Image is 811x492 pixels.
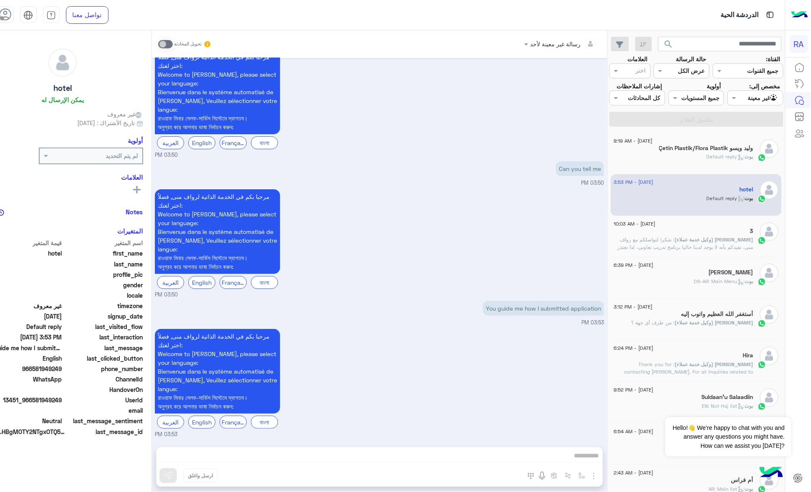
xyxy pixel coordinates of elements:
[63,364,143,373] span: phone_number
[614,303,653,311] span: [DATE] - 3:12 PM
[614,469,654,477] span: [DATE] - 2:43 AM
[155,50,280,134] p: 26/8/2025, 3:50 PM
[155,329,280,414] p: 26/8/2025, 3:53 PM
[483,301,604,316] p: 26/8/2025, 3:53 PM
[760,181,779,199] img: defaultAdmin.png
[695,278,745,284] span: : DS-AR: Main Menu
[63,406,143,415] span: email
[48,48,77,77] img: defaultAdmin.png
[760,222,779,241] img: defaultAdmin.png
[126,208,143,216] h6: Notes
[760,388,779,407] img: defaultAdmin.png
[758,361,766,369] img: WhatsApp
[63,301,143,310] span: timezone
[157,416,184,429] div: العربية
[128,137,143,144] h6: أولوية
[66,6,109,24] a: تواصل معنا
[251,416,278,429] div: বাংলা
[157,276,184,289] div: العربية
[749,82,780,90] label: مخصص إلى:
[63,312,143,321] span: signup_date
[46,10,56,20] img: tab
[721,10,759,21] p: الدردشة الحية
[43,6,60,24] a: tab
[556,161,604,176] p: 26/8/2025, 3:50 PM
[790,35,808,53] div: RA
[614,261,654,269] span: [DATE] - 6:39 PM
[760,139,779,158] img: defaultAdmin.png
[745,195,754,201] span: بوت
[188,416,215,429] div: English
[658,37,679,55] button: search
[675,319,754,326] span: [PERSON_NAME] (وكيل خدمة عملاء)
[118,227,143,235] h6: المتغيرات
[765,10,776,20] img: tab
[63,322,143,331] span: last_visited_flow
[581,180,604,186] span: 03:50 PM
[63,344,143,352] span: last_message
[745,486,754,492] span: بوت
[581,319,604,326] span: 03:53 PM
[63,270,143,279] span: profile_pic
[614,428,654,435] span: [DATE] - 6:54 AM
[709,486,745,492] span: : AR: Main list
[63,396,143,404] span: UserId
[155,431,177,439] span: 03:53 PM
[157,136,184,149] div: العربية
[740,186,754,193] h5: hotel
[627,55,647,63] label: العلامات
[63,281,143,289] span: gender
[183,469,217,483] button: ارسل واغلق
[77,118,135,127] span: تاريخ الأشتراك : [DATE]
[68,427,143,436] span: last_message_id
[636,66,647,77] div: اختر
[632,319,675,326] span: من طرف أي جهة ؟
[53,83,72,93] h5: hotel
[745,278,754,284] span: بوت
[107,110,143,118] span: غير معروف
[614,386,654,394] span: [DATE] - 9:52 PM
[760,346,779,365] img: defaultAdmin.png
[188,136,215,149] div: English
[766,55,780,63] label: القناة:
[758,278,766,286] img: WhatsApp
[758,195,766,203] img: WhatsApp
[23,10,33,20] img: tab
[41,96,84,103] h6: يمكن الإرسال له
[614,178,654,186] span: [DATE] - 3:53 PM
[675,236,754,243] span: [PERSON_NAME] (وكيل خدمة عملاء)
[174,41,202,48] small: تحويل المحادثة
[220,276,247,289] div: Français
[676,55,707,63] label: حالة الرسالة
[707,195,745,201] span: : Default reply
[743,352,754,359] h5: Hira
[155,151,178,159] span: 03:50 PM
[665,417,791,457] span: Hello!👋 We're happy to chat with you and answer any questions you might have. How can we assist y...
[750,228,754,235] h5: 3
[791,6,808,24] img: Logo
[251,276,278,289] div: বাংলা
[188,276,215,289] div: English
[709,269,754,276] h5: كمال عبد الواحد
[663,39,673,49] span: search
[707,153,745,160] span: : Default reply
[617,82,662,90] label: إشارات الملاحظات
[702,394,754,401] h5: Suldaan'u Salaadiin
[63,354,143,363] span: last_clicked_button
[63,375,143,384] span: ChannelId
[745,153,754,160] span: بوت
[63,333,143,341] span: last_interaction
[614,220,656,228] span: [DATE] - 10:03 AM
[732,477,754,484] h5: أم فراس
[220,136,247,149] div: Français
[614,344,654,352] span: [DATE] - 6:24 PM
[609,112,783,127] button: تطبيق الفلاتر
[155,189,280,274] p: 26/8/2025, 3:50 PM
[758,319,766,328] img: WhatsApp
[758,153,766,162] img: WhatsApp
[758,236,766,245] img: WhatsApp
[757,459,786,488] img: hulul-logo.png
[63,260,143,269] span: last_name
[251,136,278,149] div: বাংলা
[63,291,143,300] span: locale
